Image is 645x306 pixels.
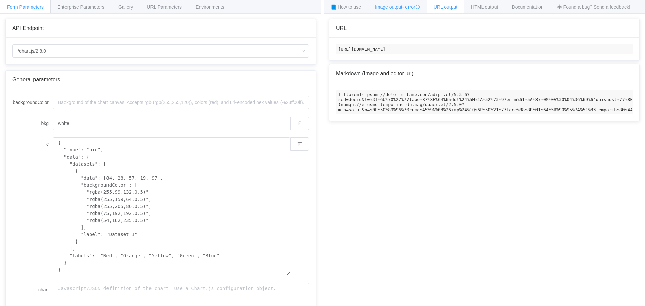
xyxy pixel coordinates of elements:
label: bkg [12,117,53,130]
span: - error [402,4,420,10]
input: Background of the chart canvas. Accepts rgb (rgb(255,255,120)), colors (red), and url-encoded hex... [53,117,290,130]
input: Background of the chart canvas. Accepts rgb (rgb(255,255,120)), colors (red), and url-encoded hex... [53,96,309,109]
span: Environments [196,4,224,10]
span: Documentation [512,4,544,10]
code: [![lorem](ipsum://dolor-sitame.con/adipi.el/5.3.6?sed=doeiu&t=%3I%6U%70%27%77labo%87%8E%64%65dol%... [336,90,633,114]
span: 📘 How to use [331,4,361,10]
span: Image output [375,4,420,10]
span: General parameters [12,77,60,82]
span: 🕷 Found a bug? Send a feedback! [557,4,630,10]
span: Gallery [118,4,133,10]
span: HTML output [471,4,498,10]
code: [URL][DOMAIN_NAME] [336,44,633,54]
span: URL Parameters [147,4,182,10]
span: Markdown (image and editor url) [336,71,413,76]
span: URL [336,25,347,31]
label: chart [12,283,53,296]
span: Form Parameters [7,4,44,10]
span: URL output [434,4,457,10]
span: API Endpoint [12,25,44,31]
span: Enterprise Parameters [57,4,104,10]
label: backgroundColor [12,96,53,109]
label: c [12,137,53,151]
input: Select [12,44,309,58]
